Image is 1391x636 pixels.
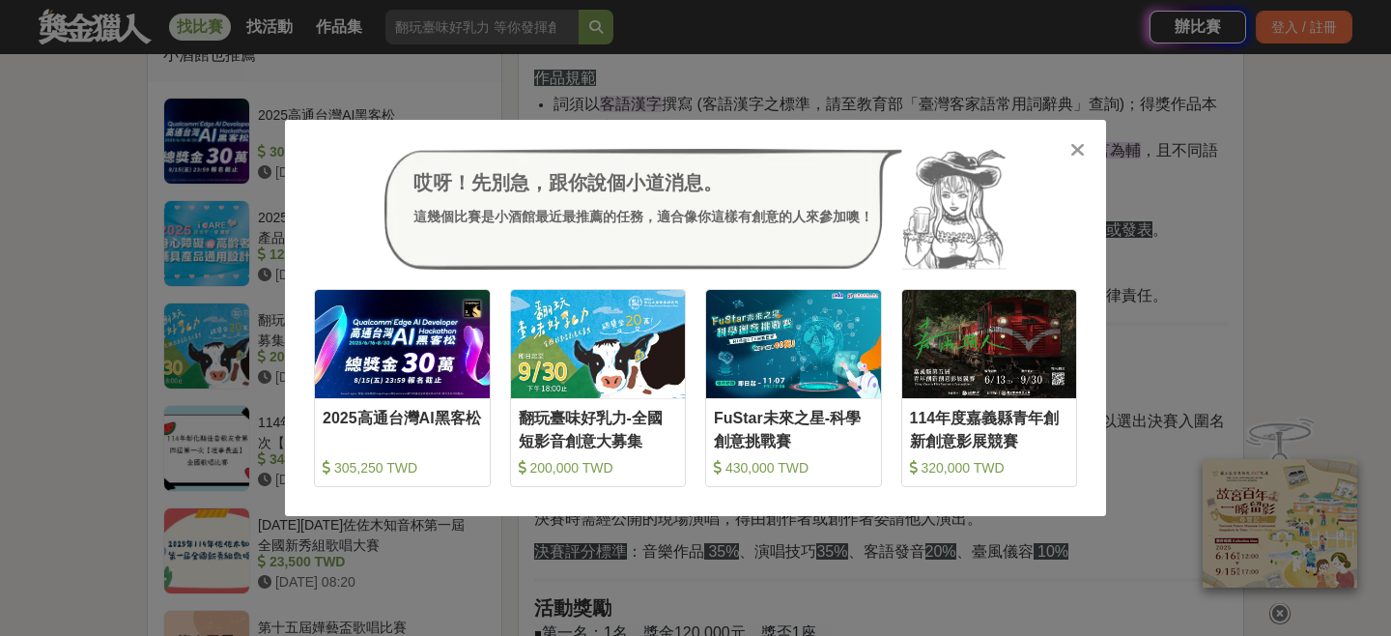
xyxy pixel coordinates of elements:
div: 430,000 TWD [714,458,873,477]
a: Cover Image翻玩臺味好乳力-全國短影音創意大募集 200,000 TWD [510,289,687,487]
img: Cover Image [902,290,1077,397]
div: 305,250 TWD [323,458,482,477]
div: 320,000 TWD [910,458,1069,477]
img: Cover Image [706,290,881,397]
a: Cover Image114年度嘉義縣青年創新創意影展競賽 320,000 TWD [901,289,1078,487]
a: Cover Image2025高通台灣AI黑客松 305,250 TWD [314,289,491,487]
div: 2025高通台灣AI黑客松 [323,407,482,450]
div: 114年度嘉義縣青年創新創意影展競賽 [910,407,1069,450]
a: Cover ImageFuStar未來之星-科學創意挑戰賽 430,000 TWD [705,289,882,487]
div: 這幾個比賽是小酒館最近最推薦的任務，適合像你這樣有創意的人來參加噢！ [413,207,873,227]
div: 翻玩臺味好乳力-全國短影音創意大募集 [519,407,678,450]
div: 200,000 TWD [519,458,678,477]
img: Cover Image [315,290,490,397]
div: FuStar未來之星-科學創意挑戰賽 [714,407,873,450]
img: Avatar [902,149,1007,271]
div: 哎呀！先別急，跟你說個小道消息。 [413,168,873,197]
img: Cover Image [511,290,686,397]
